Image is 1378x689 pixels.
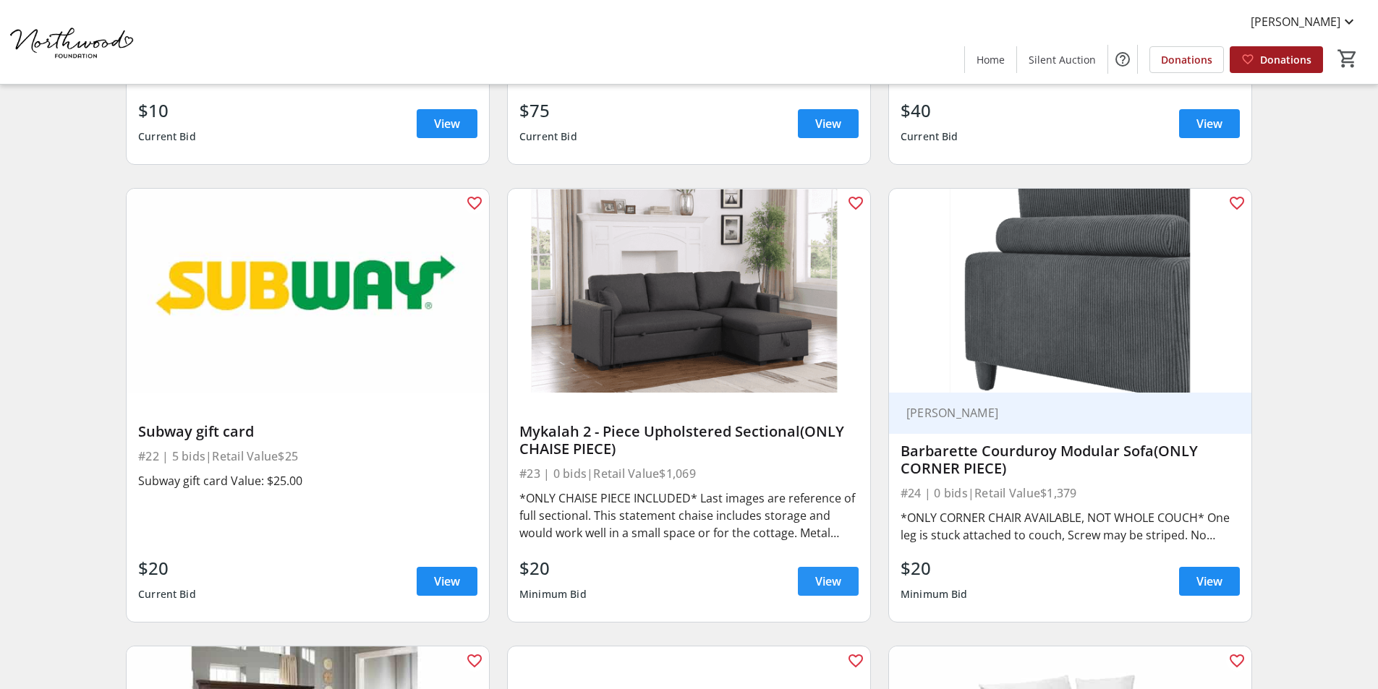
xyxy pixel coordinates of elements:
mat-icon: favorite_outline [466,652,483,669]
div: Barbarette Courduroy Modular Sofa(ONLY CORNER PIECE) [901,442,1240,477]
a: View [798,567,859,596]
span: View [1196,115,1222,132]
span: View [815,573,841,590]
div: $20 [138,555,196,581]
span: Home [977,52,1005,67]
a: Silent Auction [1017,46,1107,73]
div: [PERSON_NAME] [901,406,1222,420]
div: Current Bid [138,124,196,150]
button: [PERSON_NAME] [1239,10,1369,33]
a: Home [965,46,1016,73]
div: $75 [519,98,577,124]
div: #24 | 0 bids | Retail Value $1,379 [901,483,1240,503]
a: View [417,109,477,138]
button: Help [1108,45,1137,74]
div: Current Bid [519,124,577,150]
div: #22 | 5 bids | Retail Value $25 [138,446,477,466]
mat-icon: favorite_outline [466,194,483,212]
mat-icon: favorite_outline [1228,194,1246,212]
div: $20 [519,555,587,581]
a: View [1179,567,1240,596]
a: View [417,567,477,596]
div: *ONLY CHAISE PIECE INCLUDED* Last images are reference of full sectional. This statement chaise i... [519,489,859,542]
div: Subway gift card Value: $25.00 [138,472,477,489]
mat-icon: favorite_outline [847,652,864,669]
mat-icon: favorite_outline [847,194,864,212]
span: Silent Auction [1029,52,1096,67]
div: Minimum Bid [901,581,968,607]
mat-icon: favorite_outline [1228,652,1246,669]
button: Cart [1335,46,1361,72]
a: Donations [1149,46,1224,73]
div: $40 [901,98,958,124]
span: View [434,573,460,590]
span: Donations [1260,52,1311,67]
span: View [434,115,460,132]
a: Donations [1230,46,1323,73]
img: Northwood Foundation's Logo [9,6,137,78]
div: #23 | 0 bids | Retail Value $1,069 [519,463,859,484]
div: Subway gift card [138,423,477,440]
a: View [1179,109,1240,138]
span: View [815,115,841,132]
span: [PERSON_NAME] [1251,13,1340,30]
div: Current Bid [138,581,196,607]
div: $20 [901,555,968,581]
img: Mykalah 2 - Piece Upholstered Sectional(ONLY CHAISE PIECE) [508,189,870,393]
div: Minimum Bid [519,581,587,607]
a: View [798,109,859,138]
div: Mykalah 2 - Piece Upholstered Sectional(ONLY CHAISE PIECE) [519,423,859,458]
span: Donations [1161,52,1212,67]
div: $10 [138,98,196,124]
img: Barbarette Courduroy Modular Sofa(ONLY CORNER PIECE) [889,189,1251,393]
div: Current Bid [901,124,958,150]
span: View [1196,573,1222,590]
img: Subway gift card [127,189,489,393]
div: *ONLY CORNER CHAIR AVAILABLE, NOT WHOLE COUCH* One leg is stuck attached to couch, Screw may be s... [901,509,1240,544]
